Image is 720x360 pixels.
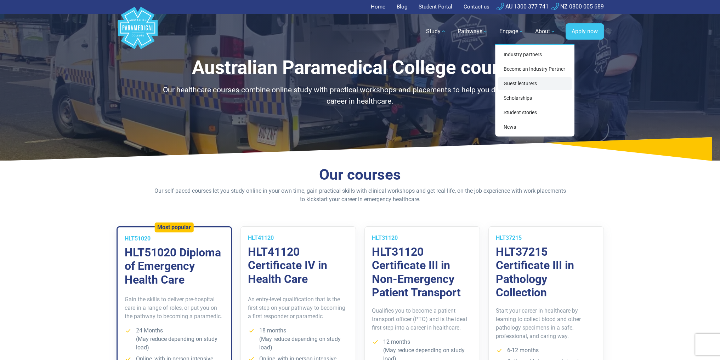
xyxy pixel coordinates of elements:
a: News [498,121,572,134]
h3: HLT37215 Certificate III in Pathology Collection [496,245,596,300]
p: Our healthcare courses combine online study with practical workshops and placements to help you d... [153,85,567,107]
div: Engage [495,44,574,137]
p: An entry-level qualification that is the first step on your pathway to becoming a first responder... [248,295,348,321]
a: Engage [495,22,528,41]
a: Apply now [566,23,604,40]
a: AU 1300 377 741 [497,3,549,10]
li: 18 months (May reduce depending on study load) [248,326,348,352]
a: About [531,22,560,41]
a: Industry partners [498,48,572,61]
span: HLT51020 [125,235,151,242]
a: Become an Industry Partner [498,63,572,76]
p: Our self-paced courses let you study online in your own time, gain practical skills with clinical... [153,187,567,204]
h2: Our courses [153,166,567,184]
h1: Australian Paramedical College courses [153,57,567,79]
span: HLT31120 [372,234,398,241]
a: Student stories [498,106,572,119]
li: 24 Months (May reduce depending on study load) [125,326,224,352]
a: NZ 0800 005 689 [551,3,604,10]
p: Qualifies you to become a patient transport officer (PTO) and is the ideal first step into a care... [372,307,472,332]
span: HLT41120 [248,234,274,241]
p: Start your career in healthcare by learning to collect blood and other pathology specimens in a s... [496,307,596,341]
a: Australian Paramedical College [117,14,159,50]
a: Pathways [453,22,492,41]
a: Guest lecturers [498,77,572,90]
a: Scholarships [498,92,572,105]
h5: Most popular [157,224,191,231]
span: HLT37215 [496,234,522,241]
h3: HLT41120 Certificate IV in Health Care [248,245,348,286]
a: Study [422,22,450,41]
h3: HLT31120 Certificate III in Non-Emergency Patient Transport [372,245,472,300]
p: Gain the skills to deliver pre-hospital care in a range of roles, or put you on the pathway to be... [125,295,224,321]
h3: HLT51020 Diploma of Emergency Health Care [125,246,224,286]
li: 6-12 months [496,346,596,355]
